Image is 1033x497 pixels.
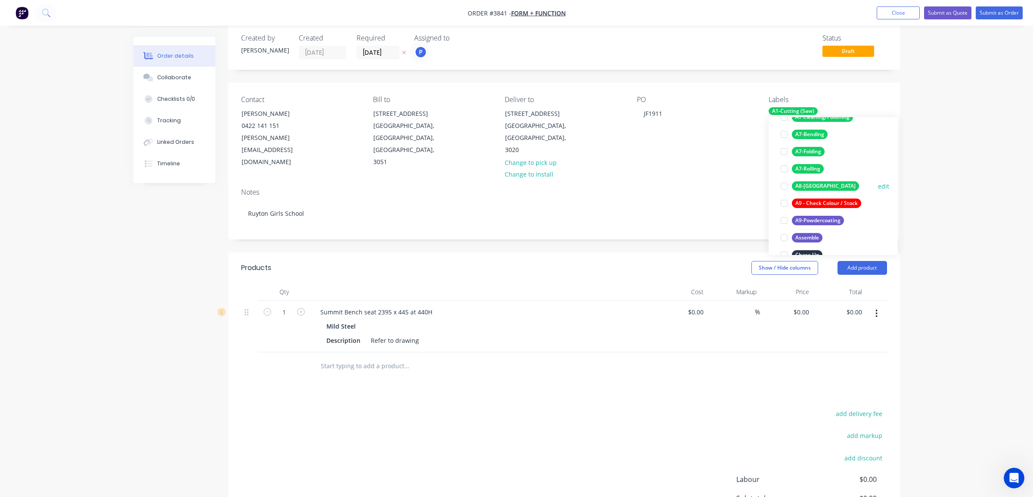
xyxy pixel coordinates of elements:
[157,160,180,168] div: Timeline
[157,117,181,124] div: Tracking
[414,34,500,42] div: Assigned to
[242,132,313,168] div: [PERSON_NAME][EMAIL_ADDRESS][DOMAIN_NAME]
[241,46,288,55] div: [PERSON_NAME]
[133,45,215,67] button: Order details
[299,34,346,42] div: Created
[792,199,861,208] div: A9 - Check Colour / Stock
[976,6,1023,19] button: Submit as Order
[792,164,824,174] div: A7-Rolling
[414,46,427,59] button: P
[500,168,558,180] button: Change to install
[367,334,422,347] div: Refer to drawing
[373,96,491,104] div: Bill to
[769,96,887,104] div: Labels
[877,6,920,19] button: Close
[505,108,577,120] div: [STREET_ADDRESS]
[792,216,844,225] div: A9-Powdercoating
[813,283,865,301] div: Total
[822,34,887,42] div: Status
[777,180,862,192] button: A8-[GEOGRAPHIC_DATA]
[498,107,584,156] div: [STREET_ADDRESS][GEOGRAPHIC_DATA], [GEOGRAPHIC_DATA], 3020
[838,261,887,275] button: Add product
[751,261,818,275] button: Show / Hide columns
[320,357,493,375] input: Start typing to add a product...
[133,110,215,131] button: Tracking
[655,283,707,301] div: Cost
[831,408,887,419] button: add delivery fee
[157,138,194,146] div: Linked Orders
[133,131,215,153] button: Linked Orders
[777,163,827,175] button: A7-Rolling
[241,200,887,227] div: Ruyton Girls School
[157,95,195,103] div: Checklists 0/0
[792,250,822,260] div: Chase Up
[777,146,828,158] button: A7-Folding
[242,108,313,120] div: [PERSON_NAME]
[500,156,561,168] button: Change to pick up
[241,188,887,196] div: Notes
[157,74,191,81] div: Collaborate
[878,182,889,191] button: edit
[924,6,971,19] button: Submit as Quote
[792,112,853,122] div: A7 Cleaning/Polishing
[133,67,215,88] button: Collaborate
[16,6,28,19] img: Factory
[760,283,813,301] div: Price
[357,34,404,42] div: Required
[813,474,876,485] span: $0.00
[373,108,445,120] div: [STREET_ADDRESS]
[840,452,887,463] button: add discount
[769,107,818,115] div: A1-Cutting (Saw)
[843,430,887,441] button: add markup
[133,153,215,174] button: Timeline
[505,120,577,156] div: [GEOGRAPHIC_DATA], [GEOGRAPHIC_DATA], 3020
[133,88,215,110] button: Checklists 0/0
[366,107,452,168] div: [STREET_ADDRESS][GEOGRAPHIC_DATA], [GEOGRAPHIC_DATA], [GEOGRAPHIC_DATA], 3051
[326,320,359,332] div: Mild Steel
[157,52,194,60] div: Order details
[468,9,511,17] span: Order #3841 -
[313,306,439,318] div: Summit Bench seat 2395 x 445 at 440H
[777,232,826,244] button: Assemble
[777,128,831,140] button: A7-Bending
[1004,468,1024,488] iframe: Intercom live chat
[511,9,566,17] a: Form + Function
[241,263,271,273] div: Products
[792,147,825,156] div: A7-Folding
[258,283,310,301] div: Qty
[234,107,320,168] div: [PERSON_NAME]0422 141 151[PERSON_NAME][EMAIL_ADDRESS][DOMAIN_NAME]
[242,120,313,132] div: 0422 141 151
[777,249,826,261] button: Chase Up
[323,334,364,347] div: Description
[241,34,288,42] div: Created by
[736,474,813,485] span: Labour
[792,181,859,191] div: A8-[GEOGRAPHIC_DATA]
[777,197,865,209] button: A9 - Check Colour / Stock
[792,233,822,242] div: Assemble
[241,96,359,104] div: Contact
[505,96,623,104] div: Deliver to
[822,46,874,56] span: Draft
[637,96,755,104] div: PO
[777,214,847,227] button: A9-Powdercoating
[777,111,856,123] button: A7 Cleaning/Polishing
[707,283,760,301] div: Markup
[755,307,760,317] span: %
[637,107,669,120] div: JF1911
[373,120,445,168] div: [GEOGRAPHIC_DATA], [GEOGRAPHIC_DATA], [GEOGRAPHIC_DATA], 3051
[792,130,828,139] div: A7-Bending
